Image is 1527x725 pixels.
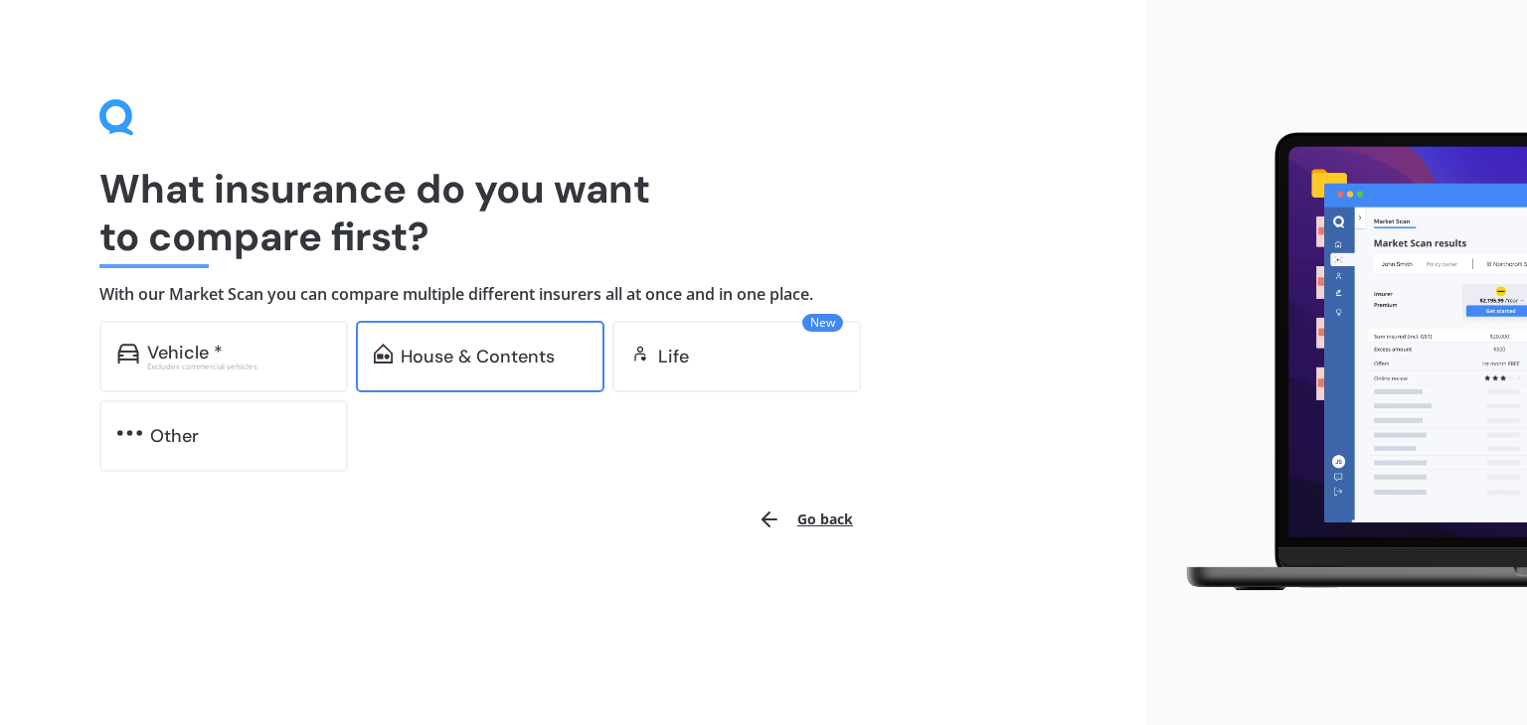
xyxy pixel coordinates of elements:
div: Vehicle * [147,343,223,362]
span: New [802,314,843,332]
img: other.81dba5aafe580aa69f38.svg [117,423,142,443]
h1: What insurance do you want to compare first? [99,165,1046,260]
div: Other [150,426,199,446]
div: Excludes commercial vehicles [147,362,330,370]
img: life.f720d6a2d7cdcd3ad642.svg [630,344,650,363]
img: home-and-contents.b802091223b8502ef2dd.svg [374,344,393,363]
img: car.f15378c7a67c060ca3f3.svg [117,344,139,363]
div: House & Contents [401,347,555,366]
button: Go back [746,496,865,543]
div: Life [658,347,689,366]
img: laptop.webp [1161,122,1527,602]
h4: With our Market Scan you can compare multiple different insurers all at once and in one place. [99,284,1046,305]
